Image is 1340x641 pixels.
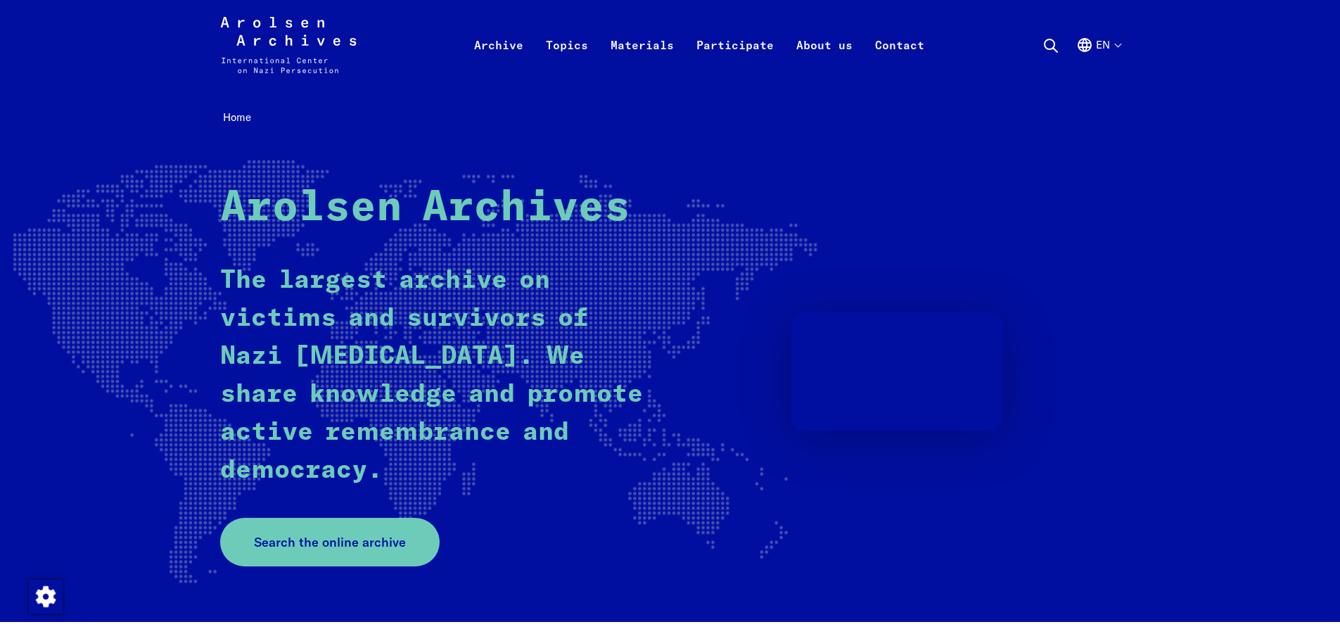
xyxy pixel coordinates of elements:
[254,533,406,552] span: Search the online archive
[864,34,936,90] a: Contact
[535,34,599,90] a: Topics
[785,34,864,90] a: About us
[29,580,63,614] img: Change consent
[220,262,646,490] p: The largest archive on victims and survivors of Nazi [MEDICAL_DATA]. We share knowledge and promo...
[223,110,251,124] span: Home
[28,579,62,613] div: Change consent
[1076,37,1121,87] button: English, language selection
[463,34,535,90] a: Archive
[220,107,1121,129] nav: Breadcrumb
[685,34,785,90] a: Participate
[599,34,685,90] a: Materials
[220,518,440,566] a: Search the online archive
[220,187,630,229] strong: Arolsen Archives
[463,17,936,73] nav: Primary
